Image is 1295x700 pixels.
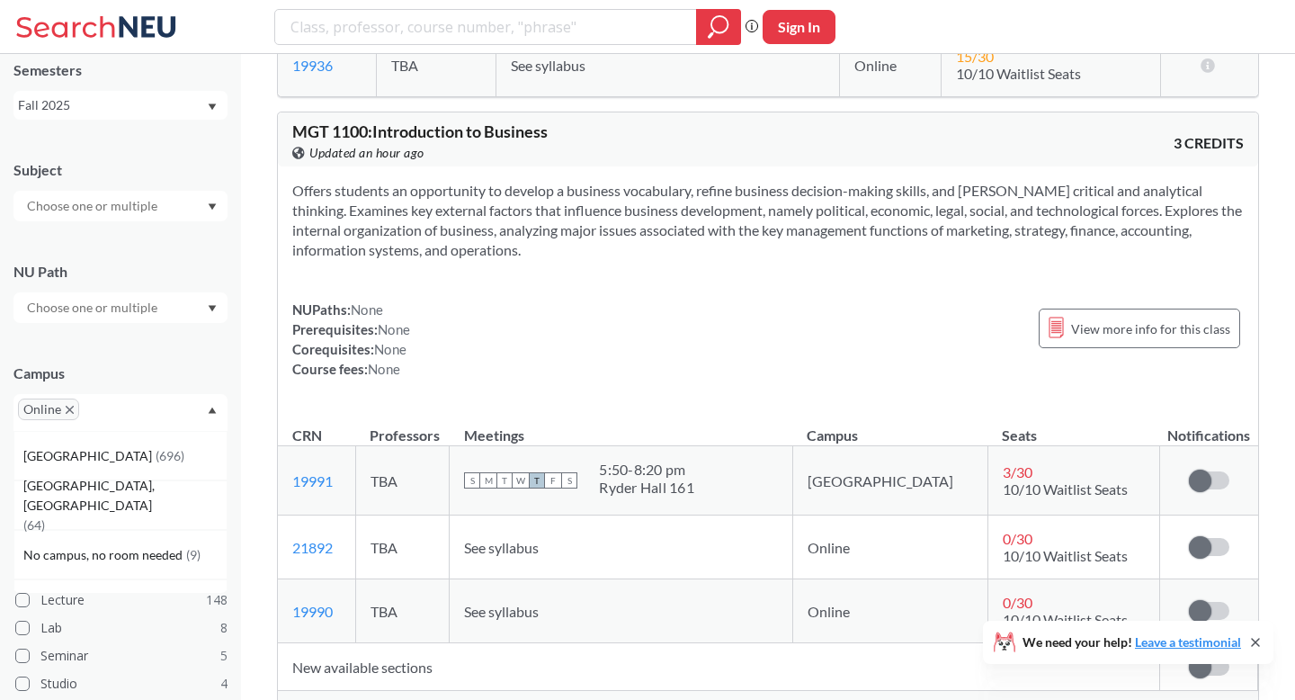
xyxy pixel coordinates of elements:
[599,461,694,479] div: 5:50 - 8:20 pm
[13,60,228,80] div: Semesters
[292,181,1244,260] section: Offers students an opportunity to develop a business vocabulary, refine business decision-making ...
[839,33,941,97] td: Online
[23,545,186,565] span: No campus, no room needed
[355,446,450,516] td: TBA
[529,472,545,489] span: T
[956,65,1081,82] span: 10/10 Waitlist Seats
[378,321,410,337] span: None
[13,292,228,323] div: Dropdown arrow
[15,672,228,696] label: Studio
[23,517,45,533] span: ( 64 )
[1174,133,1244,153] span: 3 CREDITS
[1003,594,1032,611] span: 0 / 30
[792,579,987,643] td: Online
[1023,636,1241,649] span: We need your help!
[1003,547,1128,564] span: 10/10 Waitlist Seats
[464,603,539,620] span: See syllabus
[13,191,228,221] div: Dropdown arrow
[292,603,333,620] a: 19990
[513,472,529,489] span: W
[15,616,228,640] label: Lab
[355,516,450,579] td: TBA
[23,446,156,466] span: [GEOGRAPHIC_DATA]
[156,448,184,463] span: ( 696 )
[309,143,424,163] span: Updated an hour ago
[13,394,228,431] div: OnlineX to remove pillDropdown arrow[GEOGRAPHIC_DATA](696)[GEOGRAPHIC_DATA], [GEOGRAPHIC_DATA](64...
[23,476,227,516] span: [GEOGRAPHIC_DATA], [GEOGRAPHIC_DATA]
[496,472,513,489] span: T
[292,300,410,379] div: NUPaths: Prerequisites: Corequisites: Course fees:
[464,539,539,556] span: See syllabus
[450,408,792,446] th: Meetings
[292,539,333,556] a: 21892
[15,588,228,612] label: Lecture
[368,361,400,377] span: None
[18,95,206,115] div: Fall 2025
[220,618,228,638] span: 8
[1003,530,1032,547] span: 0 / 30
[220,646,228,666] span: 5
[696,9,741,45] div: magnifying glass
[18,297,169,319] input: Choose one or multiple
[561,472,577,489] span: S
[1071,318,1230,340] span: View more info for this class
[66,406,74,414] svg: X to remove pill
[18,399,79,420] span: OnlineX to remove pill
[292,472,333,489] a: 19991
[278,643,1160,691] td: New available sections
[13,160,228,180] div: Subject
[355,408,450,446] th: Professors
[289,12,683,42] input: Class, professor, course number, "phrase"
[13,91,228,120] div: Fall 2025Dropdown arrow
[351,301,383,318] span: None
[292,426,322,445] div: CRN
[1135,634,1241,650] a: Leave a testimonial
[13,363,228,383] div: Campus
[511,57,585,74] span: See syllabus
[208,407,217,414] svg: Dropdown arrow
[1160,408,1258,446] th: Notifications
[792,446,987,516] td: [GEOGRAPHIC_DATA]
[292,121,548,141] span: MGT 1100 : Introduction to Business
[18,195,169,217] input: Choose one or multiple
[599,479,694,497] div: Ryder Hall 161
[480,472,496,489] span: M
[13,262,228,282] div: NU Path
[206,590,228,610] span: 148
[208,203,217,211] svg: Dropdown arrow
[355,579,450,643] td: TBA
[292,57,333,74] a: 19936
[186,547,201,562] span: ( 9 )
[1003,480,1128,498] span: 10/10 Waitlist Seats
[15,644,228,668] label: Seminar
[792,516,987,579] td: Online
[763,10,835,44] button: Sign In
[377,33,496,97] td: TBA
[208,103,217,111] svg: Dropdown arrow
[208,305,217,312] svg: Dropdown arrow
[1003,463,1032,480] span: 3 / 30
[987,408,1159,446] th: Seats
[1003,611,1128,628] span: 10/10 Waitlist Seats
[708,14,729,40] svg: magnifying glass
[464,472,480,489] span: S
[220,674,228,694] span: 4
[545,472,561,489] span: F
[374,341,406,357] span: None
[956,48,994,65] span: 15 / 30
[792,408,987,446] th: Campus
